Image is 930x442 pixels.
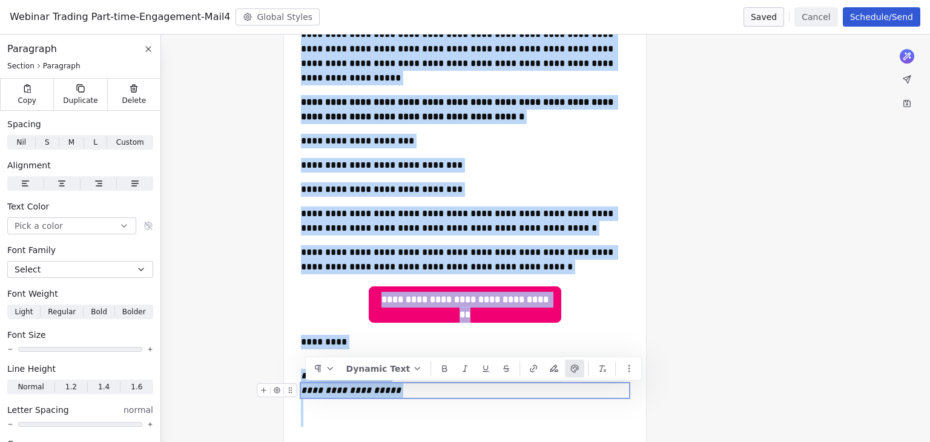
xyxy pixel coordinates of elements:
span: S [45,137,50,148]
span: Copy [18,96,36,105]
span: Text Color [7,200,49,213]
span: Letter Spacing [7,404,69,416]
span: Line Height [7,363,56,375]
span: Webinar Trading Part-time-Engagement-Mail4 [10,10,231,24]
span: Section [7,61,35,71]
span: Paragraph [7,42,57,56]
span: Custom [116,137,144,148]
span: Spacing [7,118,41,130]
span: 1.2 [65,381,77,392]
span: M [68,137,74,148]
span: 1.4 [98,381,110,392]
span: Regular [48,306,76,317]
span: Bold [91,306,107,317]
button: Cancel [794,7,837,27]
span: Light [15,306,33,317]
span: normal [124,404,153,416]
span: Font Family [7,244,56,256]
span: Normal [18,381,44,392]
span: Paragraph [43,61,81,71]
span: Delete [122,96,147,105]
span: Duplicate [63,96,97,105]
button: Schedule/Send [843,7,920,27]
span: Nil [16,137,26,148]
span: L [93,137,97,148]
span: Font Size [7,329,46,341]
button: Dynamic Text [341,360,427,378]
button: Saved [744,7,784,27]
span: Bolder [122,306,146,317]
button: Pick a color [7,217,136,234]
span: 1.6 [131,381,142,392]
span: Alignment [7,159,51,171]
span: Font Weight [7,288,58,300]
button: Global Styles [236,8,320,25]
span: Select [15,263,41,275]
